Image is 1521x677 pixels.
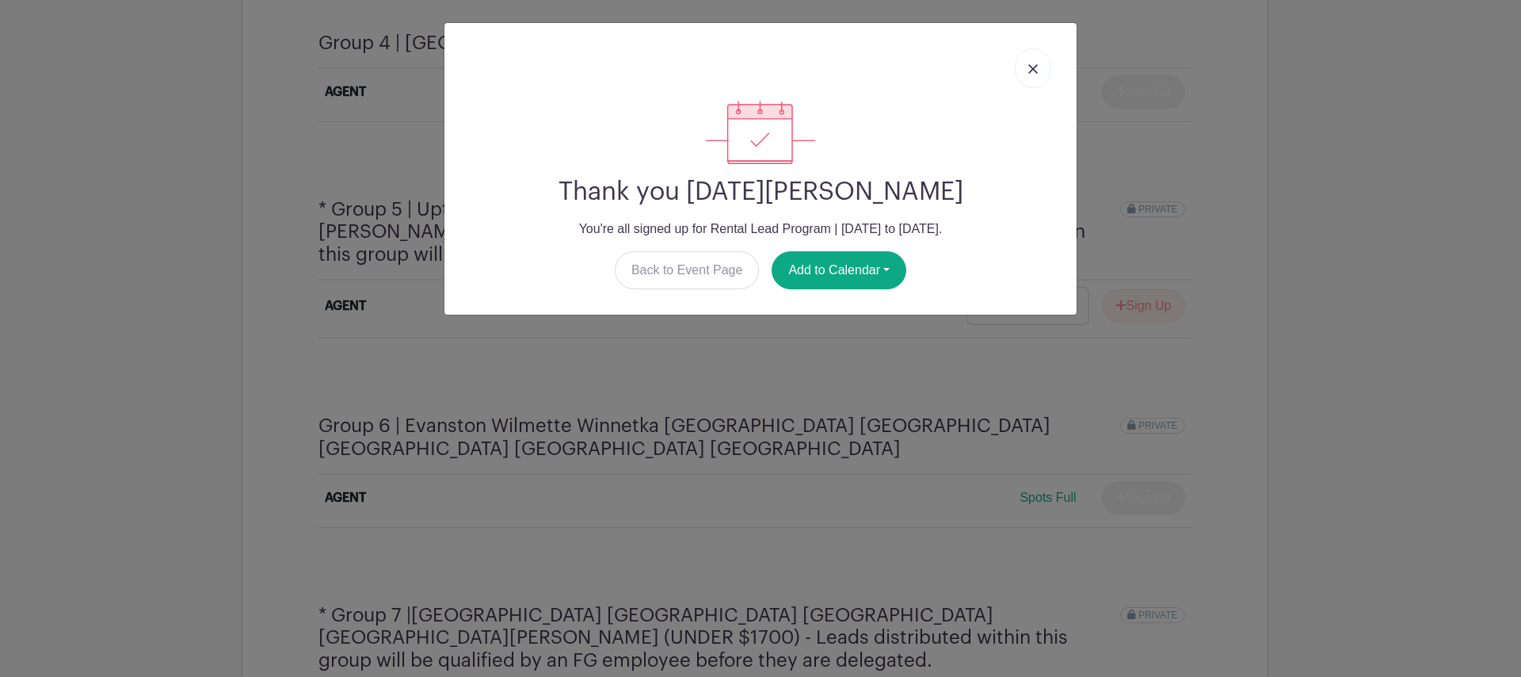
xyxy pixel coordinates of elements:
button: Add to Calendar [772,251,906,289]
img: close_button-5f87c8562297e5c2d7936805f587ecaba9071eb48480494691a3f1689db116b3.svg [1028,64,1038,74]
p: You're all signed up for Rental Lead Program | [DATE] to [DATE]. [457,220,1064,239]
h2: Thank you [DATE][PERSON_NAME] [457,177,1064,207]
img: signup_complete-c468d5dda3e2740ee63a24cb0ba0d3ce5d8a4ecd24259e683200fb1569d990c8.svg [706,101,815,164]
a: Back to Event Page [615,251,760,289]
